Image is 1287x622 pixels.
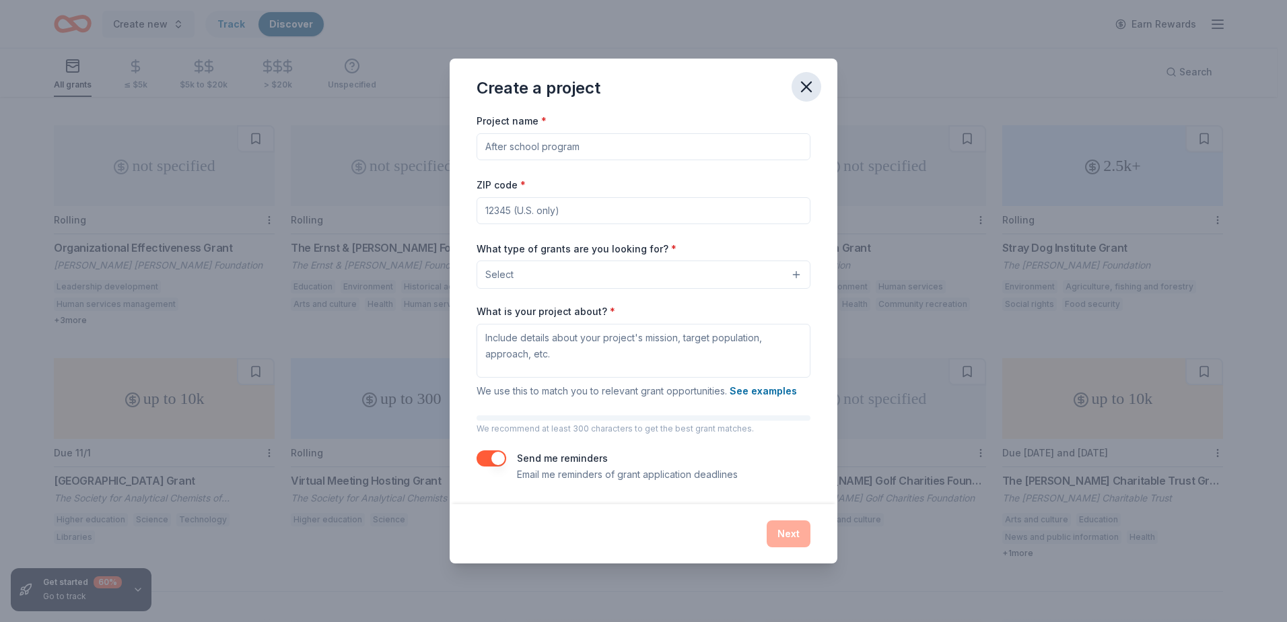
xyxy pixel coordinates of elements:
label: What is your project about? [477,305,615,318]
p: Email me reminders of grant application deadlines [517,466,738,483]
label: What type of grants are you looking for? [477,242,676,256]
button: Select [477,261,810,289]
span: We use this to match you to relevant grant opportunities. [477,385,797,396]
span: Select [485,267,514,283]
button: See examples [730,383,797,399]
p: We recommend at least 300 characters to get the best grant matches. [477,423,810,434]
label: Send me reminders [517,452,608,464]
label: Project name [477,114,547,128]
div: Create a project [477,77,600,99]
input: 12345 (U.S. only) [477,197,810,224]
input: After school program [477,133,810,160]
label: ZIP code [477,178,526,192]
